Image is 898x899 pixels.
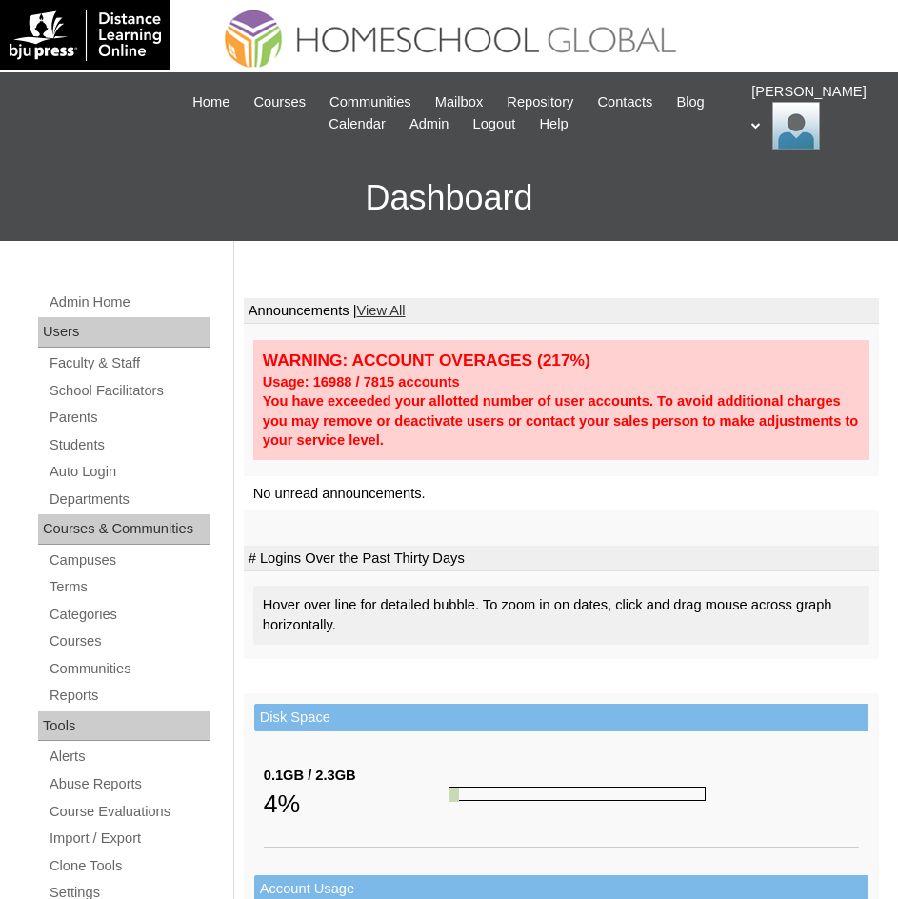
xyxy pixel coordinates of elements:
a: Students [48,433,210,457]
span: Admin [409,113,449,135]
span: Communities [329,91,411,113]
a: Clone Tools [48,854,210,878]
div: You have exceeded your allotted number of user accounts. To avoid additional charges you may remo... [263,391,860,450]
a: Courses [48,629,210,653]
span: Blog [676,91,704,113]
span: Help [539,113,568,135]
span: Home [192,91,229,113]
a: Communities [48,657,210,681]
span: Repository [507,91,573,113]
td: No unread announcements. [244,476,879,511]
div: WARNING: ACCOUNT OVERAGES (217%) [263,350,860,371]
div: Hover over line for detailed bubble. To zoom in on dates, click and drag mouse across graph horiz... [253,586,869,644]
a: Parents [48,406,210,430]
div: Users [38,317,210,348]
a: Repository [497,91,583,113]
div: Courses & Communities [38,514,210,545]
td: Announcements | [244,298,879,325]
a: Departments [48,488,210,511]
a: Blog [667,91,713,113]
img: Ariane Ebuen [772,102,820,150]
a: Auto Login [48,460,210,484]
a: Reports [48,684,210,708]
a: Mailbox [426,91,493,113]
div: Tools [38,711,210,742]
div: 0.1GB / 2.3GB [264,766,449,786]
a: Alerts [48,745,210,769]
a: Terms [48,575,210,599]
span: Contacts [597,91,652,113]
div: 4% [264,785,449,823]
div: [PERSON_NAME] [751,82,879,150]
a: Help [529,113,577,135]
a: Admin [400,113,459,135]
a: Courses [244,91,315,113]
td: Disk Space [254,704,868,731]
h3: Dashboard [10,155,888,241]
span: Calendar [329,113,385,135]
a: School Facilitators [48,379,210,403]
a: Logout [464,113,526,135]
a: Communities [320,91,421,113]
a: Import / Export [48,827,210,850]
a: Contacts [588,91,662,113]
img: logo-white.png [10,10,161,61]
a: Calendar [319,113,394,135]
a: View All [357,303,406,318]
span: Courses [253,91,306,113]
a: Home [183,91,239,113]
a: Admin Home [48,290,210,314]
span: Logout [473,113,516,135]
a: Faculty & Staff [48,351,210,375]
a: Campuses [48,549,210,572]
a: Course Evaluations [48,800,210,824]
strong: Usage: 16988 / 7815 accounts [263,374,460,390]
a: Categories [48,603,210,627]
a: Abuse Reports [48,772,210,796]
span: Mailbox [435,91,484,113]
td: # Logins Over the Past Thirty Days [244,546,879,572]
